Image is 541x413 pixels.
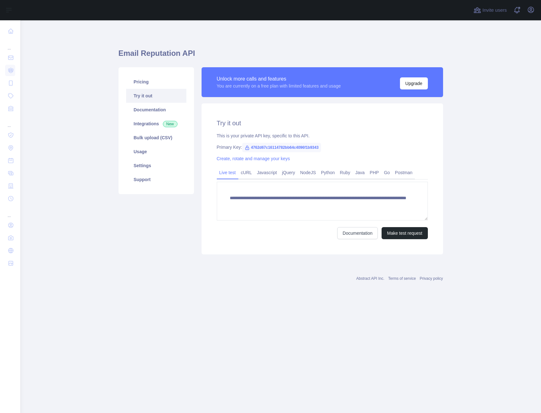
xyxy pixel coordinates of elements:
[381,167,392,178] a: Go
[126,159,186,173] a: Settings
[298,167,319,178] a: NodeJS
[400,77,428,89] button: Upgrade
[217,75,341,83] div: Unlock more calls and features
[482,7,507,14] span: Invite users
[119,48,443,63] h1: Email Reputation API
[163,121,177,127] span: New
[217,119,428,128] h2: Try it out
[242,143,321,152] span: 4762d67c16114782bb64c4096f1b9343
[217,156,290,161] a: Create, rotate and manage your keys
[238,167,254,178] a: cURL
[217,83,341,89] div: You are currently on a free plan with limited features and usage
[382,227,428,239] button: Make test request
[217,133,428,139] div: This is your private API key, specific to this API.
[420,276,443,281] a: Privacy policy
[353,167,367,178] a: Java
[5,206,15,218] div: ...
[337,167,353,178] a: Ruby
[126,103,186,117] a: Documentation
[319,167,338,178] a: Python
[254,167,280,178] a: Javascript
[217,144,428,150] div: Primary Key:
[280,167,298,178] a: jQuery
[126,117,186,131] a: Integrations New
[126,173,186,187] a: Support
[472,5,508,15] button: Invite users
[388,276,416,281] a: Terms of service
[217,167,238,178] a: Live test
[367,167,382,178] a: PHP
[126,145,186,159] a: Usage
[337,227,378,239] a: Documentation
[5,38,15,51] div: ...
[126,131,186,145] a: Bulk upload (CSV)
[126,89,186,103] a: Try it out
[392,167,415,178] a: Postman
[356,276,384,281] a: Abstract API Inc.
[5,115,15,128] div: ...
[126,75,186,89] a: Pricing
